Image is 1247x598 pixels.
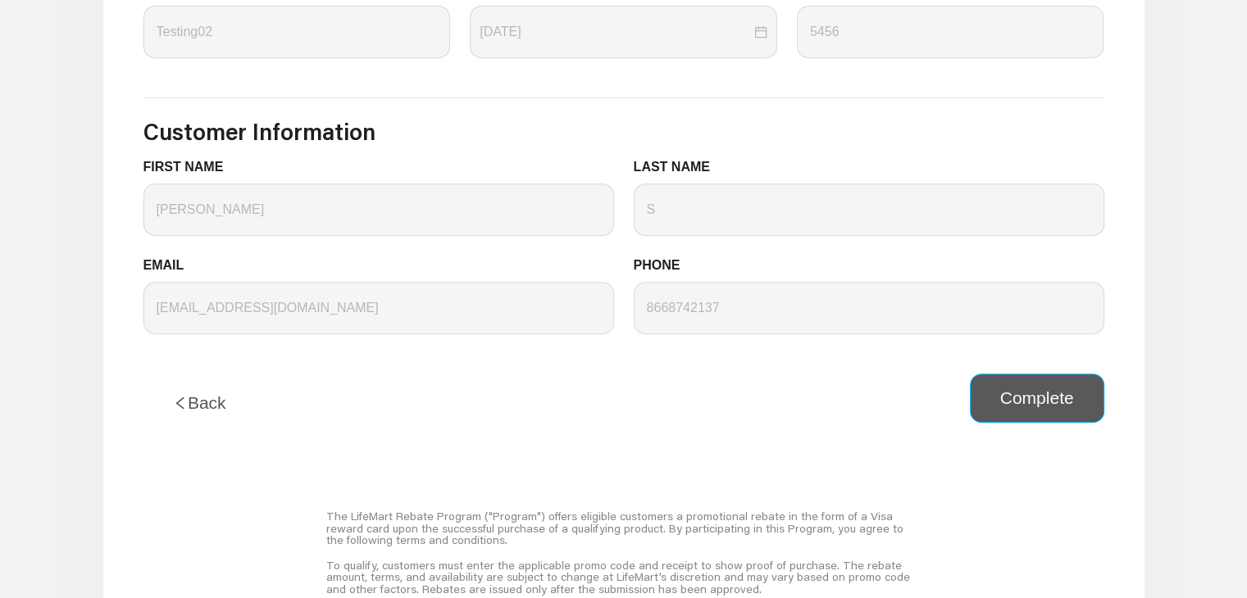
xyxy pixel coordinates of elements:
button: Complete [970,374,1104,423]
input: PHONE [634,282,1104,334]
label: EMAIL [143,256,197,275]
h3: Customer Information [143,118,1104,146]
label: FIRST NAME [143,157,236,177]
input: EMAIL [143,282,614,334]
input: LAST NAME [634,183,1104,236]
span: left [173,396,188,410]
label: LAST NAME [634,157,723,177]
button: leftBack [143,374,256,433]
input: FIRST NAME [143,183,614,236]
input: DATE OF SALE [480,22,751,42]
label: PHONE [634,256,693,275]
div: The LifeMart Rebate Program ("Program") offers eligible customers a promotional rebate in the for... [326,504,921,552]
